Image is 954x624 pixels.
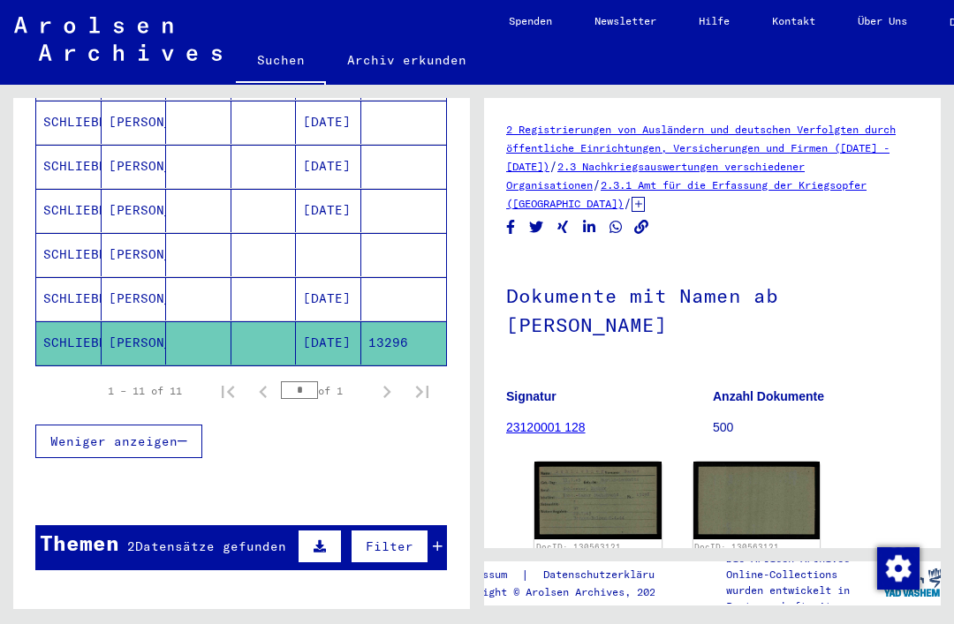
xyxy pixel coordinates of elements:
button: Weniger anzeigen [35,425,202,458]
p: 500 [713,418,919,437]
mat-cell: [PERSON_NAME] [102,189,167,232]
span: / [624,195,632,211]
mat-cell: SCHLIEBNER [36,101,102,144]
mat-cell: [DATE] [296,321,361,365]
mat-cell: [DATE] [296,277,361,320]
button: Share on Xing [554,216,572,238]
mat-cell: [DATE] [296,101,361,144]
button: Share on Facebook [502,216,520,238]
div: Zustimmung ändern [876,546,919,589]
span: / [593,177,601,192]
mat-cell: [DATE] [296,189,361,232]
p: Die Arolsen Archives Online-Collections [726,551,883,583]
mat-cell: [DATE] [296,145,361,188]
button: Previous page [246,373,281,409]
button: Share on WhatsApp [607,216,625,238]
mat-cell: SCHLIEBNER [36,189,102,232]
a: Datenschutzerklärung [529,566,688,584]
b: Signatur [506,389,556,403]
a: Archiv erkunden [326,39,488,81]
a: 2.3.1 Amt für die Erfassung der Kriegsopfer ([GEOGRAPHIC_DATA]) [506,178,867,210]
span: / [549,158,557,174]
b: Anzahl Dokumente [713,389,824,403]
mat-cell: 13296 [361,321,447,365]
p: Copyright © Arolsen Archives, 2021 [451,584,688,600]
mat-cell: [PERSON_NAME] [102,233,167,276]
mat-cell: [PERSON_NAME] [102,145,167,188]
a: Suchen [236,39,326,85]
span: Datensätze gefunden [135,538,286,554]
mat-cell: SCHLIEBNER [36,321,102,365]
a: 23120001 128 [506,420,586,434]
a: Impressum [451,566,521,584]
a: DocID: 130563121 ([PERSON_NAME]) [536,542,621,564]
a: 2.3 Nachkriegsauswertungen verschiedener Organisationen [506,160,805,192]
div: Themen [40,527,119,559]
button: Last page [405,373,440,409]
a: 2 Registrierungen von Ausländern und deutschen Verfolgten durch öffentliche Einrichtungen, Versic... [506,123,896,173]
img: 001.jpg [534,462,662,539]
mat-cell: [PERSON_NAME] [102,321,167,365]
mat-cell: SCHLIEBNER [36,145,102,188]
img: Arolsen_neg.svg [14,17,222,61]
div: | [451,566,688,584]
mat-cell: [PERSON_NAME] [102,277,167,320]
mat-cell: SCHLIEBNER [36,277,102,320]
span: Filter [366,538,413,554]
div: 1 – 11 of 11 [108,383,182,399]
a: DocID: 130563121 ([PERSON_NAME]) [694,542,779,564]
button: Share on LinkedIn [580,216,599,238]
button: Copy link [632,216,651,238]
mat-cell: [PERSON_NAME] [102,101,167,144]
h1: Dokumente mit Namen ab [PERSON_NAME] [506,255,919,362]
div: of 1 [281,382,369,399]
button: Share on Twitter [527,216,546,238]
span: Weniger anzeigen [50,433,178,449]
span: 2 [127,538,135,554]
img: Zustimmung ändern [877,547,920,590]
button: First page [210,373,246,409]
img: 002.jpg [693,462,821,539]
mat-cell: SCHLIEBNER [36,233,102,276]
button: Next page [369,373,405,409]
button: Filter [351,530,428,563]
p: wurden entwickelt in Partnerschaft mit [726,583,883,614]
